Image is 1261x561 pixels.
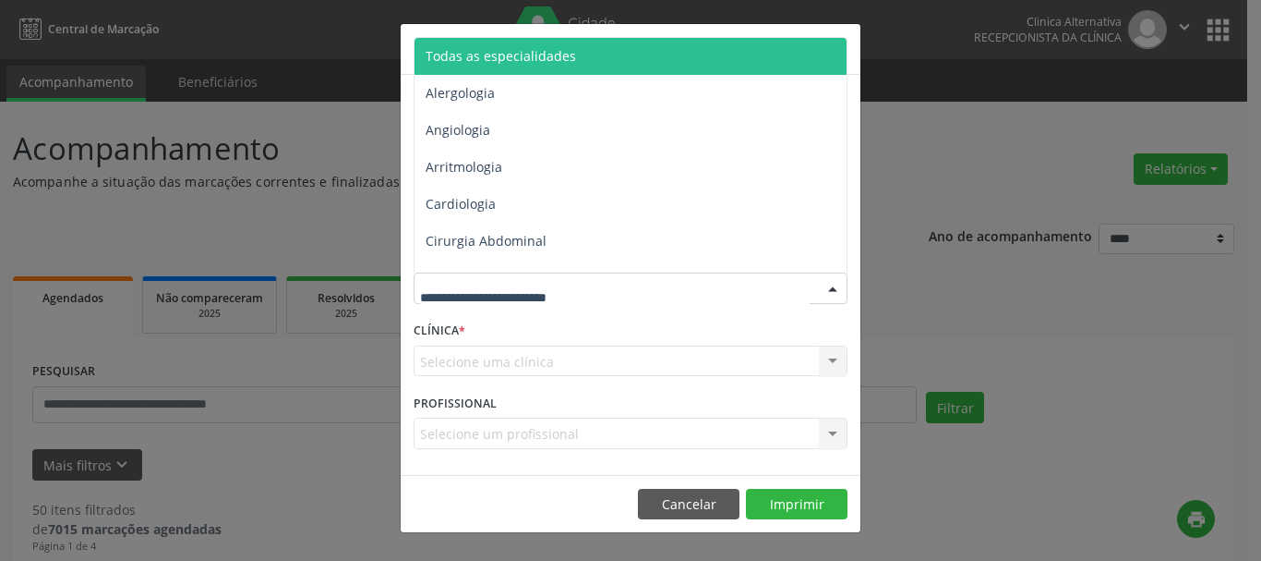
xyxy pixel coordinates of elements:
button: Cancelar [638,489,739,520]
span: Angiologia [426,121,490,139]
span: Cardiologia [426,195,496,213]
span: Arritmologia [426,158,502,176]
h5: Relatório de agendamentos [414,37,625,61]
button: Close [823,24,860,69]
span: Todas as especialidades [426,47,576,65]
span: Alergologia [426,84,495,102]
label: CLÍNICA [414,317,465,346]
label: PROFISSIONAL [414,389,497,418]
button: Imprimir [746,489,847,520]
span: Cirurgia Bariatrica [426,269,539,287]
span: Cirurgia Abdominal [426,232,546,250]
